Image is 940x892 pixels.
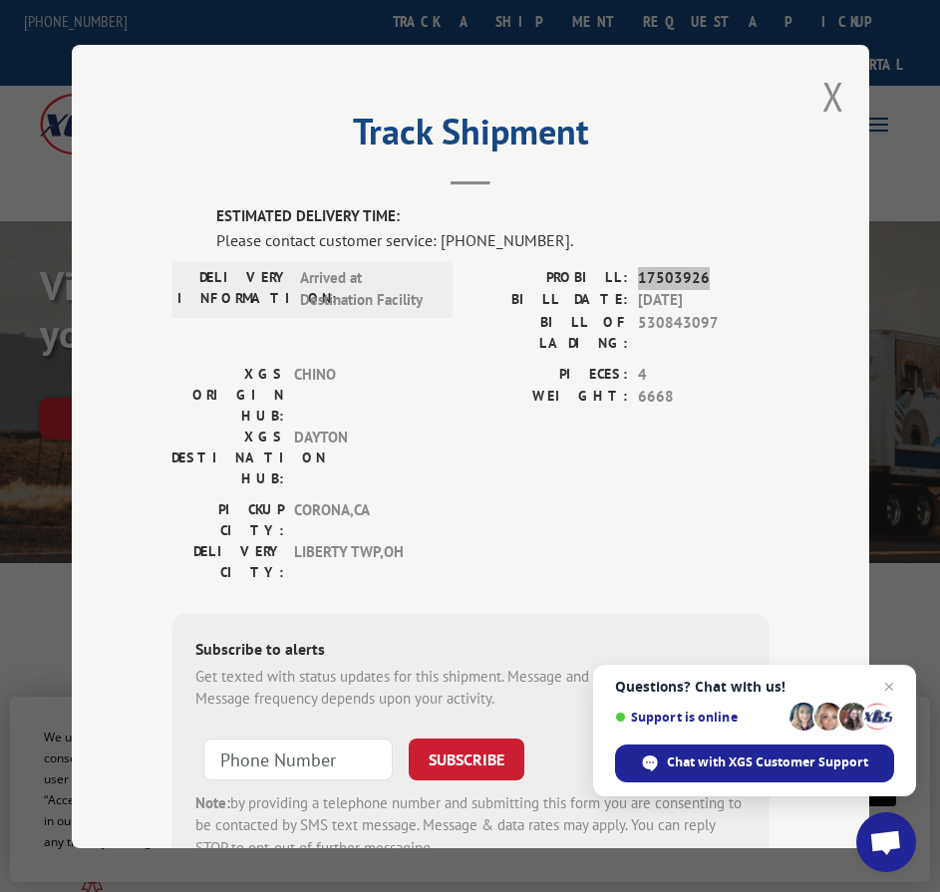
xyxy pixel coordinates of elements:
strong: Note: [195,792,230,811]
span: LIBERTY TWP , OH [294,540,429,582]
div: Chat with XGS Customer Support [615,744,894,782]
span: DAYTON [294,426,429,488]
span: 530843097 [638,311,770,353]
div: Open chat [856,812,916,872]
span: Questions? Chat with us! [615,679,894,695]
span: Support is online [615,710,783,725]
label: DELIVERY INFORMATION: [177,266,290,311]
label: DELIVERY CITY: [171,540,284,582]
button: Close modal [822,70,844,123]
div: Subscribe to alerts [195,636,746,665]
span: 4 [638,363,770,386]
label: BILL OF LADING: [470,311,628,353]
span: Close chat [877,675,901,699]
label: PIECES: [470,363,628,386]
span: Arrived at Destination Facility [300,266,435,311]
span: [DATE] [638,289,770,312]
label: PICKUP CITY: [171,498,284,540]
span: CHINO [294,363,429,426]
button: SUBSCRIBE [409,738,524,779]
div: Please contact customer service: [PHONE_NUMBER]. [216,227,770,251]
label: WEIGHT: [470,386,628,409]
span: 17503926 [638,266,770,289]
h2: Track Shipment [171,118,770,155]
label: BILL DATE: [470,289,628,312]
span: 6668 [638,386,770,409]
label: XGS DESTINATION HUB: [171,426,284,488]
label: PROBILL: [470,266,628,289]
div: by providing a telephone number and submitting this form you are consenting to be contacted by SM... [195,791,746,859]
input: Phone Number [203,738,393,779]
label: XGS ORIGIN HUB: [171,363,284,426]
label: ESTIMATED DELIVERY TIME: [216,205,770,228]
span: Chat with XGS Customer Support [667,753,868,771]
span: CORONA , CA [294,498,429,540]
div: Get texted with status updates for this shipment. Message and data rates may apply. Message frequ... [195,665,746,710]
